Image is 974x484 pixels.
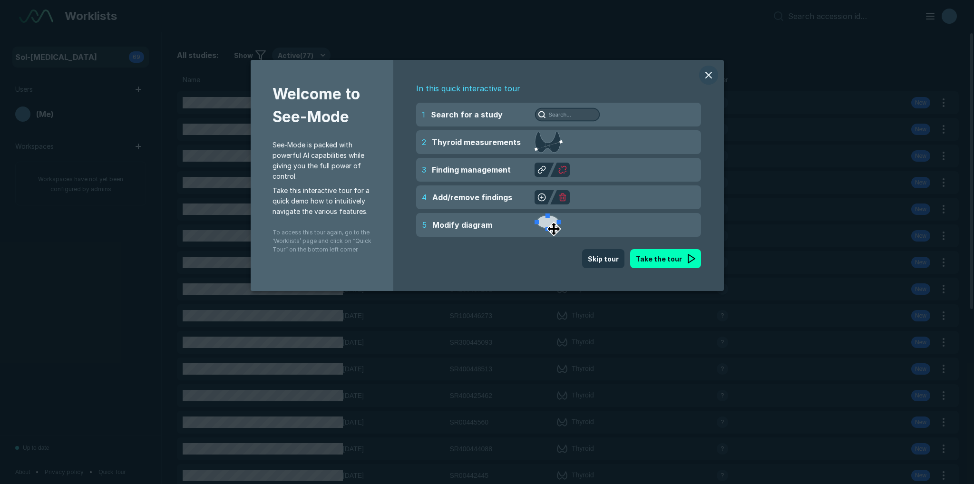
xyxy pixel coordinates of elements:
[432,219,492,231] span: Modify diagram
[422,136,426,148] span: 2
[422,192,427,203] span: 4
[535,190,570,204] img: Add/remove findings
[273,140,371,182] span: See-Mode is packed with powerful AI capabilities while giving you the full power of control.
[432,136,521,148] span: Thyroid measurements
[535,107,600,122] img: Search for a study
[422,109,425,120] span: 1
[630,249,701,268] button: Take the tour
[416,83,701,97] span: In this quick interactive tour
[431,109,503,120] span: Search for a study
[273,185,371,217] span: Take this interactive tour for a quick demo how to intuitively navigate the various features.
[432,164,511,175] span: Finding management
[273,221,371,254] span: To access this tour again, go to the ‘Worklists’ page and click on “Quick Tour” on the bottom lef...
[535,132,563,153] img: Thyroid measurements
[273,83,371,140] span: Welcome to See-Mode
[535,163,570,177] img: Finding management
[582,249,624,268] button: Skip tour
[432,192,512,203] span: Add/remove findings
[535,213,561,236] img: Modify diagram
[251,60,724,291] div: modal
[422,219,427,231] span: 5
[422,164,426,175] span: 3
